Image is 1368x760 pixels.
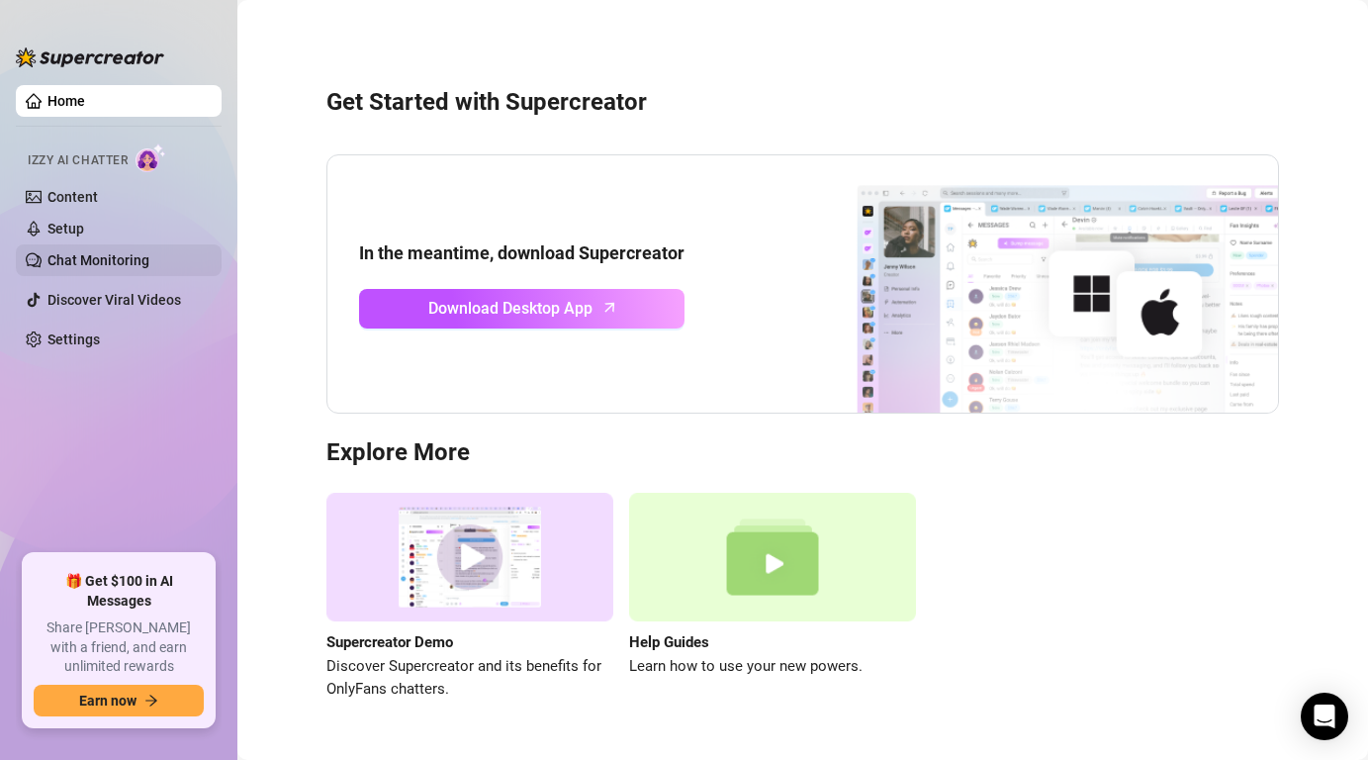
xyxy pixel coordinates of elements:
span: Learn how to use your new powers. [629,655,916,679]
img: AI Chatter [136,143,166,172]
div: Open Intercom Messenger [1301,693,1348,740]
strong: Supercreator Demo [326,633,453,651]
a: Chat Monitoring [47,252,149,268]
a: Setup [47,221,84,237]
span: arrow-right [144,694,158,708]
img: help guides [629,493,916,622]
span: Discover Supercreator and its benefits for OnlyFans chatters. [326,655,613,702]
strong: Help Guides [629,633,709,651]
span: 🎁 Get $100 in AI Messages [34,572,204,611]
img: logo-BBDzfeDw.svg [16,47,164,67]
img: download app [783,155,1278,413]
img: supercreator demo [326,493,613,622]
h3: Get Started with Supercreator [326,87,1279,119]
a: Settings [47,332,100,347]
strong: In the meantime, download Supercreator [359,242,684,263]
span: Izzy AI Chatter [28,151,128,170]
a: Download Desktop Apparrow-up [359,289,684,329]
a: Discover Viral Videos [47,292,181,308]
a: Help GuidesLearn how to use your new powers. [629,493,916,702]
a: Supercreator DemoDiscover Supercreator and its benefits for OnlyFans chatters. [326,493,613,702]
span: Download Desktop App [428,296,593,321]
a: Content [47,189,98,205]
span: Share [PERSON_NAME] with a friend, and earn unlimited rewards [34,618,204,677]
a: Home [47,93,85,109]
span: arrow-up [598,296,621,319]
button: Earn nowarrow-right [34,685,204,716]
h3: Explore More [326,437,1279,469]
span: Earn now [79,693,137,709]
